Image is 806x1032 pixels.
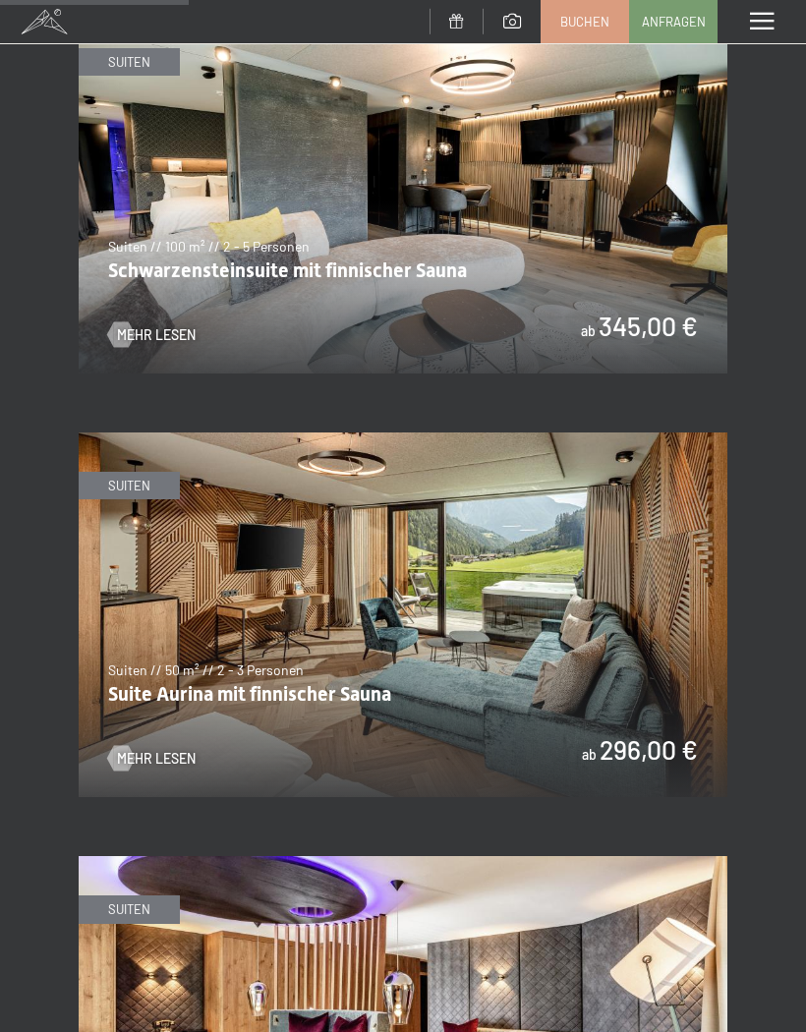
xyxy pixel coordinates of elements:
span: Mehr Lesen [117,325,196,345]
a: Mehr Lesen [108,749,196,769]
img: Schwarzensteinsuite mit finnischer Sauna [79,9,727,373]
img: Suite Aurina mit finnischer Sauna [79,432,727,797]
a: Romantic Suite mit Bio-Sauna [79,857,727,869]
span: Mehr Lesen [117,749,196,769]
span: Buchen [560,13,609,30]
a: Suite Aurina mit finnischer Sauna [79,433,727,445]
a: Buchen [542,1,628,42]
a: Mehr Lesen [108,325,196,345]
span: Anfragen [642,13,706,30]
a: Anfragen [630,1,717,42]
